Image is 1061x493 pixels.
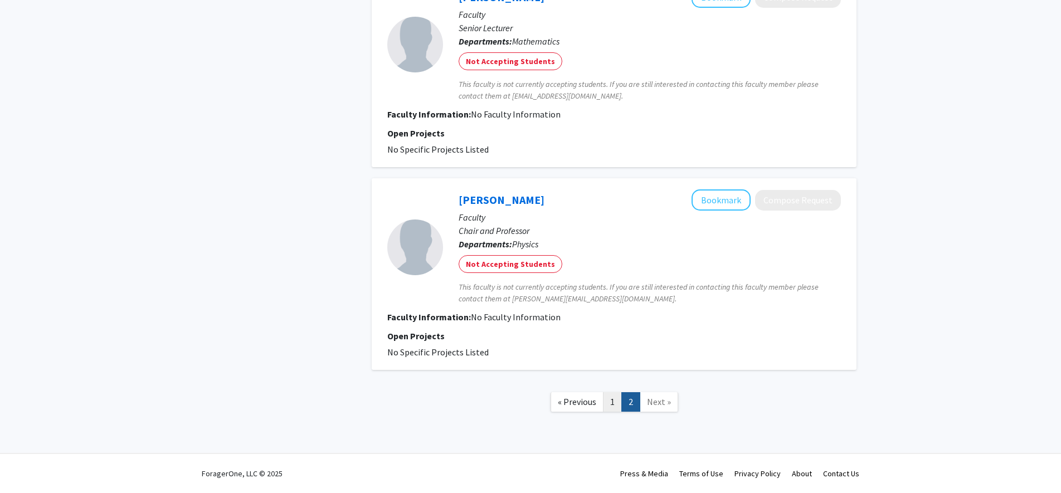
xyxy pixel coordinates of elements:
span: Mathematics [512,36,559,47]
a: 1 [603,392,622,412]
nav: Page navigation [372,381,856,426]
span: No Specific Projects Listed [387,144,489,155]
a: Press & Media [620,468,668,479]
a: Next Page [640,392,678,412]
p: Faculty [459,211,841,224]
p: Senior Lecturer [459,21,841,35]
p: Chair and Professor [459,224,841,237]
span: This faculty is not currently accepting students. If you are still interested in contacting this ... [459,281,841,305]
a: Previous [551,392,603,412]
span: Next » [647,396,671,407]
b: Departments: [459,238,512,250]
span: No Faculty Information [471,109,561,120]
button: Compose Request to Steven Rolston [755,190,841,211]
a: About [792,468,812,479]
p: Open Projects [387,329,841,343]
a: Privacy Policy [734,468,781,479]
mat-chip: Not Accepting Students [459,255,562,273]
b: Faculty Information: [387,109,471,120]
span: No Faculty Information [471,311,561,323]
p: Faculty [459,8,841,21]
button: Add Steven Rolston to Bookmarks [692,189,751,211]
mat-chip: Not Accepting Students [459,52,562,70]
span: This faculty is not currently accepting students. If you are still interested in contacting this ... [459,79,841,102]
a: Terms of Use [679,468,723,479]
a: 2 [621,392,640,412]
span: « Previous [558,396,596,407]
div: ForagerOne, LLC © 2025 [202,454,283,493]
span: No Specific Projects Listed [387,346,489,358]
b: Departments: [459,36,512,47]
span: Physics [512,238,538,250]
p: Open Projects [387,126,841,140]
b: Faculty Information: [387,311,471,323]
iframe: Chat [8,443,47,485]
a: Contact Us [823,468,859,479]
a: [PERSON_NAME] [459,193,544,207]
